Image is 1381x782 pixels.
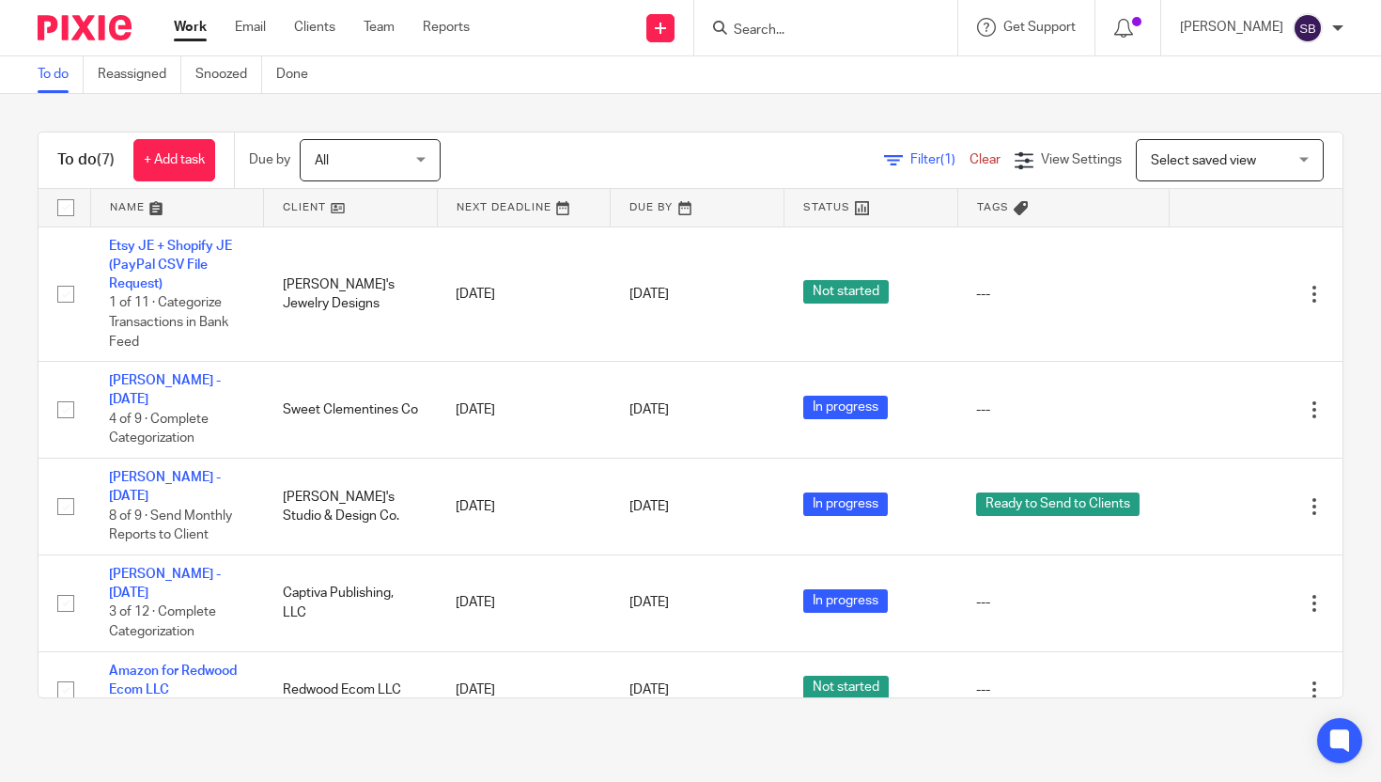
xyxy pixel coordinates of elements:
[1151,154,1256,167] span: Select saved view
[109,413,209,446] span: 4 of 9 · Complete Categorization
[970,153,1001,166] a: Clear
[437,651,611,728] td: [DATE]
[294,18,335,37] a: Clients
[976,680,1150,699] div: ---
[976,493,1140,516] span: Ready to Send to Clients
[437,458,611,555] td: [DATE]
[109,665,237,696] a: Amazon for Redwood Ecom LLC
[109,374,221,406] a: [PERSON_NAME] - [DATE]
[1041,153,1122,166] span: View Settings
[174,18,207,37] a: Work
[109,509,232,542] span: 8 of 9 · Send Monthly Reports to Client
[629,597,669,610] span: [DATE]
[437,227,611,362] td: [DATE]
[38,15,132,40] img: Pixie
[976,593,1150,612] div: ---
[803,676,889,699] span: Not started
[133,139,215,181] a: + Add task
[437,555,611,651] td: [DATE]
[264,651,438,728] td: Redwood Ecom LLC
[109,568,221,600] a: [PERSON_NAME] - [DATE]
[803,493,888,516] span: In progress
[249,150,290,169] p: Due by
[803,396,888,419] span: In progress
[109,471,221,503] a: [PERSON_NAME] - [DATE]
[629,288,669,301] span: [DATE]
[109,606,216,639] span: 3 of 12 · Complete Categorization
[57,150,115,170] h1: To do
[629,500,669,513] span: [DATE]
[1293,13,1323,43] img: svg%3E
[976,400,1150,419] div: ---
[1003,21,1076,34] span: Get Support
[976,285,1150,304] div: ---
[910,153,970,166] span: Filter
[629,683,669,696] span: [DATE]
[235,18,266,37] a: Email
[315,154,329,167] span: All
[264,362,438,459] td: Sweet Clementines Co
[803,280,889,304] span: Not started
[437,362,611,459] td: [DATE]
[98,56,181,93] a: Reassigned
[97,152,115,167] span: (7)
[264,555,438,651] td: Captiva Publishing, LLC
[109,240,232,291] a: Etsy JE + Shopify JE (PayPal CSV File Request)
[732,23,901,39] input: Search
[276,56,322,93] a: Done
[38,56,84,93] a: To do
[1180,18,1283,37] p: [PERSON_NAME]
[629,403,669,416] span: [DATE]
[195,56,262,93] a: Snoozed
[264,458,438,555] td: [PERSON_NAME]'s Studio & Design Co.
[423,18,470,37] a: Reports
[977,202,1009,212] span: Tags
[940,153,955,166] span: (1)
[109,297,228,349] span: 1 of 11 · Categorize Transactions in Bank Feed
[264,227,438,362] td: [PERSON_NAME]'s Jewelry Designs
[364,18,395,37] a: Team
[803,589,888,613] span: In progress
